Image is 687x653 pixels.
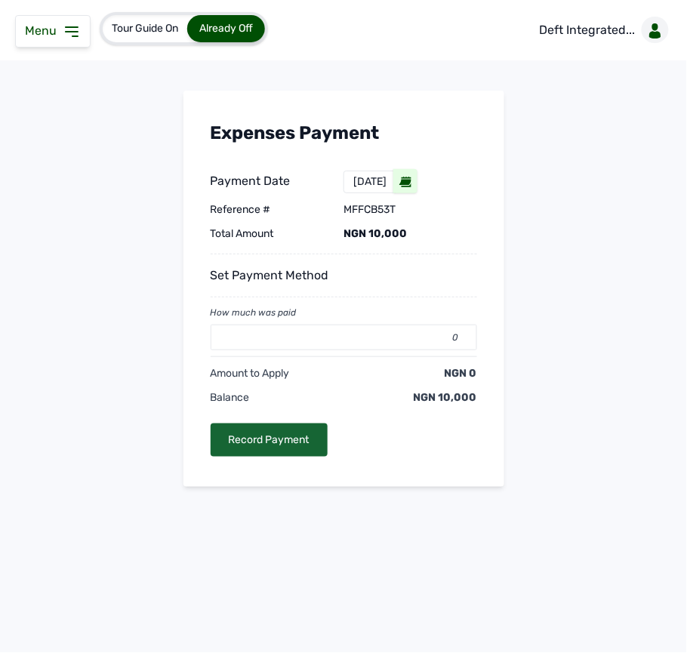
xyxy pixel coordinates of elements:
[343,202,477,217] div: mffcb53t
[211,366,344,381] div: Amount to Apply
[343,366,477,381] div: NGN 0
[353,174,387,189] div: [DATE]
[343,390,477,405] div: NGN 10,000
[211,390,344,405] div: Balance
[112,22,178,35] span: Tour Guide On
[211,424,328,457] div: Record Payment
[199,22,253,35] span: Already Off
[211,325,477,350] input: amount here...
[343,226,477,242] div: NGN 10,000
[211,121,477,145] div: Expenses Payment
[211,172,344,193] div: Payment Date
[25,23,81,38] a: Menu
[211,306,477,319] div: How much was paid
[25,23,63,38] span: Menu
[211,226,344,242] div: Total Amount
[528,9,675,51] a: Deft Integrated...
[211,254,477,291] div: Set Payment Method
[211,202,344,217] div: Reference #
[540,21,636,39] p: Deft Integrated...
